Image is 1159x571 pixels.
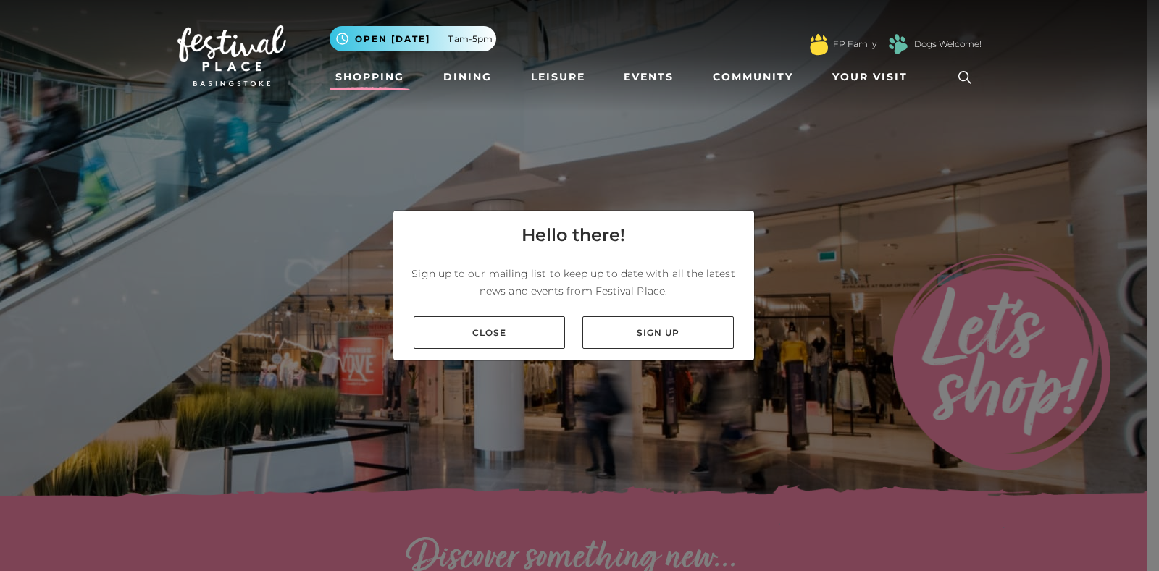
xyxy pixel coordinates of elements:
img: Festival Place Logo [177,25,286,86]
a: Your Visit [827,64,921,90]
a: FP Family [833,38,876,51]
span: Your Visit [832,69,908,85]
a: Dogs Welcome! [914,38,982,51]
a: Shopping [330,64,410,90]
span: 11am-5pm [448,33,493,46]
span: Open [DATE] [355,33,430,46]
a: Close [414,316,565,349]
button: Open [DATE] 11am-5pm [330,26,496,51]
a: Sign up [582,316,734,349]
p: Sign up to our mailing list to keep up to date with all the latest news and events from Festival ... [405,265,742,300]
h4: Hello there! [522,222,625,248]
a: Leisure [525,64,591,90]
a: Events [618,64,679,90]
a: Community [707,64,799,90]
a: Dining [438,64,498,90]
